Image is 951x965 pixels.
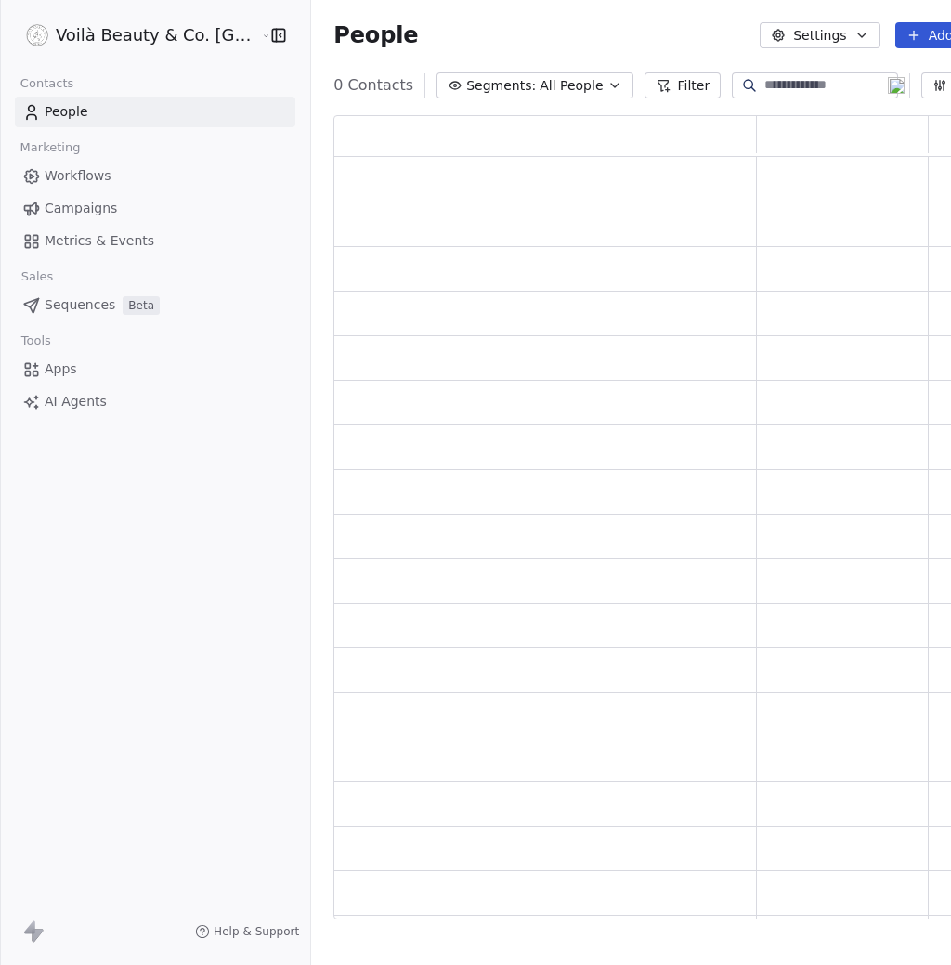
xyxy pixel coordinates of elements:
a: People [15,97,295,127]
span: All People [540,76,603,96]
span: Sequences [45,295,115,315]
span: Apps [45,359,77,379]
button: Filter [645,72,722,98]
span: People [45,102,88,122]
span: Workflows [45,166,111,186]
a: Apps [15,354,295,385]
span: Marketing [12,134,88,162]
span: Segments: [466,76,536,96]
span: Tools [13,327,59,355]
img: 19.png [888,77,905,94]
span: Sales [13,263,61,291]
span: Help & Support [214,924,299,939]
span: AI Agents [45,392,107,411]
span: Metrics & Events [45,231,154,251]
span: Beta [123,296,160,315]
span: People [333,21,418,49]
span: Voilà Beauty & Co. [GEOGRAPHIC_DATA] [56,23,256,47]
span: Campaigns [45,199,117,218]
a: Campaigns [15,193,295,224]
button: Voilà Beauty & Co. [GEOGRAPHIC_DATA] [22,20,246,51]
a: AI Agents [15,386,295,417]
span: 0 Contacts [333,74,413,97]
button: Settings [760,22,879,48]
img: Voila_Beauty_And_Co_Logo.png [26,24,48,46]
a: SequencesBeta [15,290,295,320]
a: Help & Support [195,924,299,939]
a: Metrics & Events [15,226,295,256]
span: Contacts [12,70,82,98]
a: Workflows [15,161,295,191]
